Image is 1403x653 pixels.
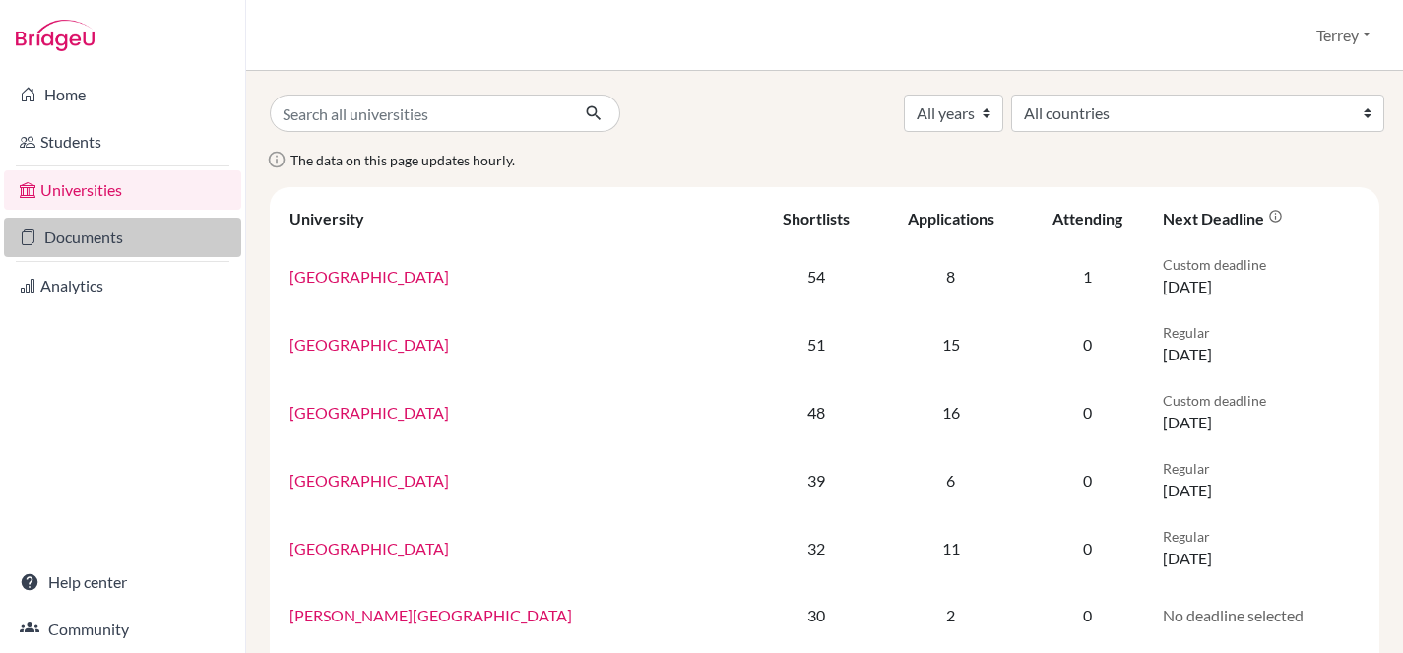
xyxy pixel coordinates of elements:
[289,403,449,422] a: [GEOGRAPHIC_DATA]
[1151,514,1371,582] td: [DATE]
[908,209,994,228] div: Applications
[4,170,241,210] a: Universities
[4,122,241,162] a: Students
[1307,17,1379,54] button: Terrey
[755,378,877,446] td: 48
[4,218,241,257] a: Documents
[783,209,850,228] div: Shortlists
[1163,390,1360,411] p: Custom deadline
[16,20,95,51] img: Bridge-U
[1025,378,1151,446] td: 0
[1025,446,1151,514] td: 0
[289,267,449,286] a: [GEOGRAPHIC_DATA]
[1025,310,1151,378] td: 0
[1025,582,1151,648] td: 0
[4,562,241,602] a: Help center
[270,95,569,132] input: Search all universities
[4,610,241,649] a: Community
[1163,209,1283,228] div: Next deadline
[755,310,877,378] td: 51
[877,582,1025,648] td: 2
[289,471,449,490] a: [GEOGRAPHIC_DATA]
[1163,526,1360,547] p: Regular
[755,514,877,582] td: 32
[1163,606,1304,624] span: No deadline selected
[877,446,1025,514] td: 6
[1025,514,1151,582] td: 0
[877,242,1025,310] td: 8
[289,539,449,557] a: [GEOGRAPHIC_DATA]
[1052,209,1122,228] div: Attending
[877,310,1025,378] td: 15
[1151,446,1371,514] td: [DATE]
[290,152,515,168] span: The data on this page updates hourly.
[755,582,877,648] td: 30
[877,514,1025,582] td: 11
[1025,242,1151,310] td: 1
[1163,322,1360,343] p: Regular
[877,378,1025,446] td: 16
[289,335,449,354] a: [GEOGRAPHIC_DATA]
[278,195,755,242] th: University
[1151,378,1371,446] td: [DATE]
[1163,458,1360,479] p: Regular
[4,266,241,305] a: Analytics
[4,75,241,114] a: Home
[755,446,877,514] td: 39
[755,242,877,310] td: 54
[1163,254,1360,275] p: Custom deadline
[289,606,572,624] a: [PERSON_NAME][GEOGRAPHIC_DATA]
[1151,242,1371,310] td: [DATE]
[1151,310,1371,378] td: [DATE]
